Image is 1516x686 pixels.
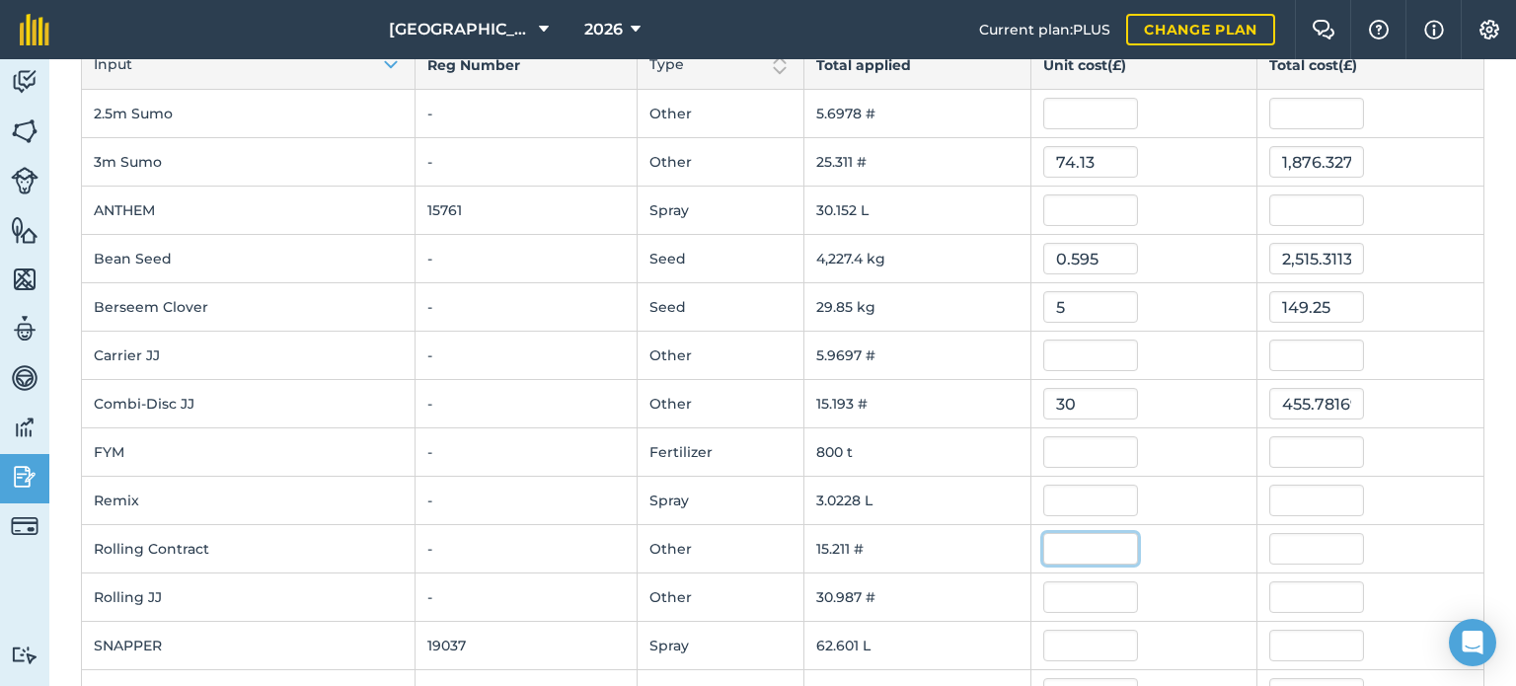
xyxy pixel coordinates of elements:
td: 19037 [415,622,638,670]
img: svg+xml;base64,PD94bWwgdmVyc2lvbj0iMS4wIiBlbmNvZGluZz0idXRmLTgiPz4KPCEtLSBHZW5lcmF0b3I6IEFkb2JlIE... [11,67,38,97]
img: Two speech bubbles overlapping with the left bubble in the forefront [1312,20,1335,39]
td: Other [638,525,804,573]
button: Type [638,41,803,89]
td: 62.601 L [804,622,1031,670]
td: Other [638,573,804,622]
img: svg+xml;base64,PD94bWwgdmVyc2lvbj0iMS4wIiBlbmNvZGluZz0idXRmLTgiPz4KPCEtLSBHZW5lcmF0b3I6IEFkb2JlIE... [11,646,38,664]
img: svg+xml;base64,PD94bWwgdmVyc2lvbj0iMS4wIiBlbmNvZGluZz0idXRmLTgiPz4KPCEtLSBHZW5lcmF0b3I6IEFkb2JlIE... [11,314,38,343]
td: - [415,428,638,477]
td: 3m Sumo [82,138,416,187]
img: Arrow pointing down to show items are sorted in ascending order [379,53,403,77]
td: Remix [82,477,416,525]
img: svg+xml;base64,PHN2ZyB4bWxucz0iaHR0cDovL3d3dy53My5vcmcvMjAwMC9zdmciIHdpZHRoPSIxNyIgaGVpZ2h0PSIxNy... [1424,18,1444,41]
span: 2026 [584,18,623,41]
td: - [415,380,638,428]
td: 2.5m Sumo [82,90,416,138]
td: 800 t [804,428,1031,477]
th: Reg Number [415,41,638,90]
img: svg+xml;base64,PHN2ZyB4bWxucz0iaHR0cDovL3d3dy53My5vcmcvMjAwMC9zdmciIHdpZHRoPSI1NiIgaGVpZ2h0PSI2MC... [11,265,38,294]
div: Open Intercom Messenger [1449,619,1496,666]
img: fieldmargin Logo [20,14,49,45]
td: 29.85 kg [804,283,1031,332]
td: 15.193 # [804,380,1031,428]
img: svg+xml;base64,PD94bWwgdmVyc2lvbj0iMS4wIiBlbmNvZGluZz0idXRmLTgiPz4KPCEtLSBHZW5lcmF0b3I6IEFkb2JlIE... [11,413,38,442]
span: [GEOGRAPHIC_DATA] [389,18,531,41]
td: 5.9697 # [804,332,1031,380]
td: - [415,235,638,283]
td: Spray [638,187,804,235]
td: - [415,525,638,573]
img: svg+xml;base64,PD94bWwgdmVyc2lvbj0iMS4wIiBlbmNvZGluZz0idXRmLTgiPz4KPCEtLSBHZW5lcmF0b3I6IEFkb2JlIE... [11,512,38,540]
td: Berseem Clover [82,283,416,332]
td: Other [638,138,804,187]
td: Other [638,380,804,428]
td: Seed [638,235,804,283]
img: svg+xml;base64,PD94bWwgdmVyc2lvbj0iMS4wIiBlbmNvZGluZz0idXRmLTgiPz4KPCEtLSBHZW5lcmF0b3I6IEFkb2JlIE... [11,167,38,194]
td: Other [638,332,804,380]
td: Seed [638,283,804,332]
td: Spray [638,477,804,525]
th: Unit cost ( £ ) [1030,41,1257,90]
th: Total applied [804,41,1031,90]
td: - [415,573,638,622]
td: - [415,477,638,525]
th: Total cost ( £ ) [1257,41,1484,90]
img: svg+xml;base64,PHN2ZyB4bWxucz0iaHR0cDovL3d3dy53My5vcmcvMjAwMC9zdmciIHdpZHRoPSI1NiIgaGVpZ2h0PSI2MC... [11,116,38,146]
td: 3.0228 L [804,477,1031,525]
td: Rolling JJ [82,573,416,622]
td: - [415,283,638,332]
td: FYM [82,428,416,477]
td: SNAPPER [82,622,416,670]
td: Spray [638,622,804,670]
td: - [415,332,638,380]
td: 15.211 # [804,525,1031,573]
img: svg+xml;base64,PD94bWwgdmVyc2lvbj0iMS4wIiBlbmNvZGluZz0idXRmLTgiPz4KPCEtLSBHZW5lcmF0b3I6IEFkb2JlIE... [11,363,38,393]
td: Rolling Contract [82,525,416,573]
td: 30.152 L [804,187,1031,235]
td: 15761 [415,187,638,235]
img: svg+xml;base64,PD94bWwgdmVyc2lvbj0iMS4wIiBlbmNvZGluZz0idXRmLTgiPz4KPCEtLSBHZW5lcmF0b3I6IEFkb2JlIE... [11,462,38,492]
td: Bean Seed [82,235,416,283]
span: Current plan : PLUS [979,19,1110,40]
img: A cog icon [1478,20,1501,39]
td: - [415,90,638,138]
td: Other [638,90,804,138]
img: A question mark icon [1367,20,1391,39]
td: Fertilizer [638,428,804,477]
img: svg+xml;base64,PHN2ZyB4bWxucz0iaHR0cDovL3d3dy53My5vcmcvMjAwMC9zdmciIHdpZHRoPSI1NiIgaGVpZ2h0PSI2MC... [11,215,38,245]
td: 30.987 # [804,573,1031,622]
td: - [415,138,638,187]
td: 25.311 # [804,138,1031,187]
td: 4,227.4 kg [804,235,1031,283]
a: Change plan [1126,14,1275,45]
button: Input [82,41,415,89]
td: ANTHEM [82,187,416,235]
td: 5.6978 # [804,90,1031,138]
td: Carrier JJ [82,332,416,380]
td: Combi-Disc JJ [82,380,416,428]
img: Two arrows, one pointing up and one pointing down to show sort is not active on this column [768,53,792,77]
